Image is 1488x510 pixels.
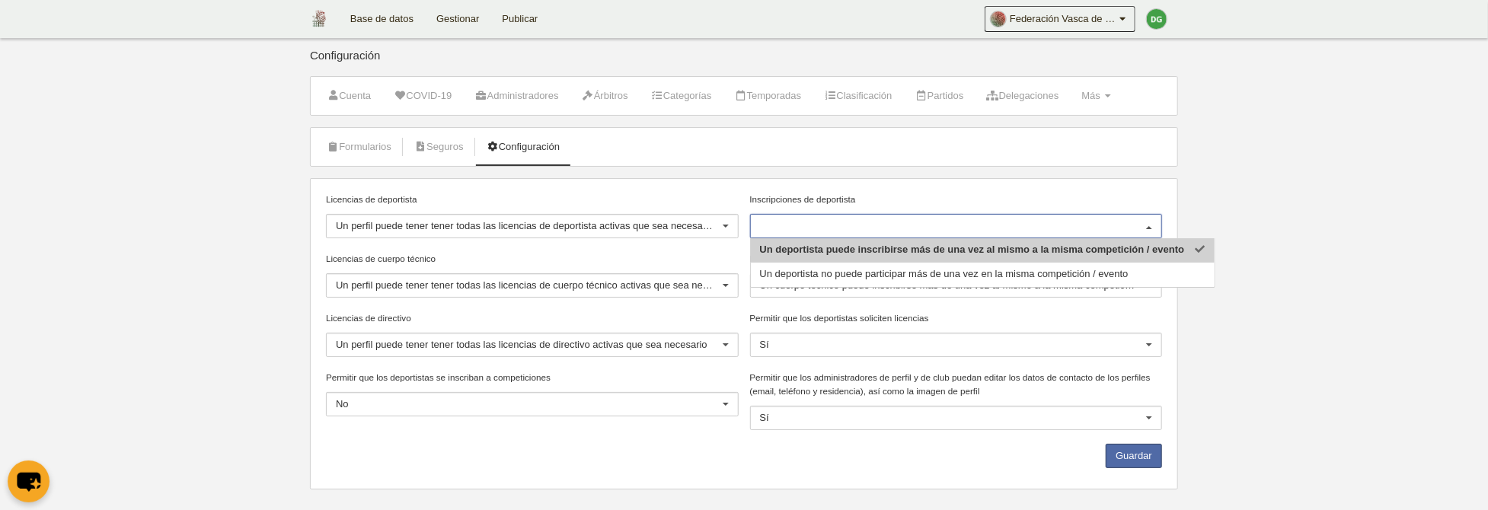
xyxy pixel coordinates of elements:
label: Permitir que los administradores de perfil y de club puedan editar los datos de contacto de los p... [750,371,1163,398]
a: Partidos [907,84,972,107]
label: Permitir que los deportistas soliciten licencias [750,311,1163,325]
a: Cuenta [318,84,379,107]
a: Federación Vasca de Voleibol [985,6,1135,32]
span: Un deportista puede inscribirse más de una vez al mismo a la misma competición / evento [760,244,1185,255]
a: Categorías [643,84,720,107]
a: Más [1073,84,1119,107]
img: Oa2hBJ8rYK13.30x30.jpg [991,11,1006,27]
label: Permitir que los deportistas se inscriban a competiciones [326,371,739,384]
span: No [336,398,349,410]
a: Formularios [318,135,400,158]
a: Seguros [406,135,472,158]
span: Un perfil puede tener tener todas las licencias de deportista activas que sea necesario [336,220,714,231]
label: Licencias de cuerpo técnico [326,252,739,266]
a: Configuración [478,135,568,158]
a: Clasificación [816,84,900,107]
label: Inscripciones de deportista [750,193,1163,206]
span: Federación Vasca de Voleibol [1010,11,1116,27]
img: c2l6ZT0zMHgzMCZmcz05JnRleHQ9REcmYmc9NDNhMDQ3.png [1147,9,1167,29]
a: COVID-19 [385,84,460,107]
button: Guardar [1106,444,1162,468]
a: Delegaciones [978,84,1067,107]
div: Configuración [310,49,1178,76]
label: Licencias de deportista [326,193,739,206]
a: Temporadas [726,84,809,107]
label: Licencias de directivo [326,311,739,325]
a: Administradores [466,84,567,107]
span: Un perfil puede tener tener todas las licencias de cuerpo técnico activas que sea necesario [336,279,735,291]
img: Federación Vasca de Voleibol [311,9,327,27]
span: Un perfil puede tener tener todas las licencias de directivo activas que sea necesario [336,339,707,350]
span: Sí [760,412,769,423]
a: Árbitros [573,84,637,107]
button: chat-button [8,461,49,502]
span: Sí [760,339,769,350]
span: Un cuerpo técnico puede inscribirse más de una vez al mismo a la misma competición / evento [760,279,1177,291]
span: Un deportista no puede participar más de una vez en la misma competición / evento [760,268,1129,279]
span: Más [1081,90,1100,101]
